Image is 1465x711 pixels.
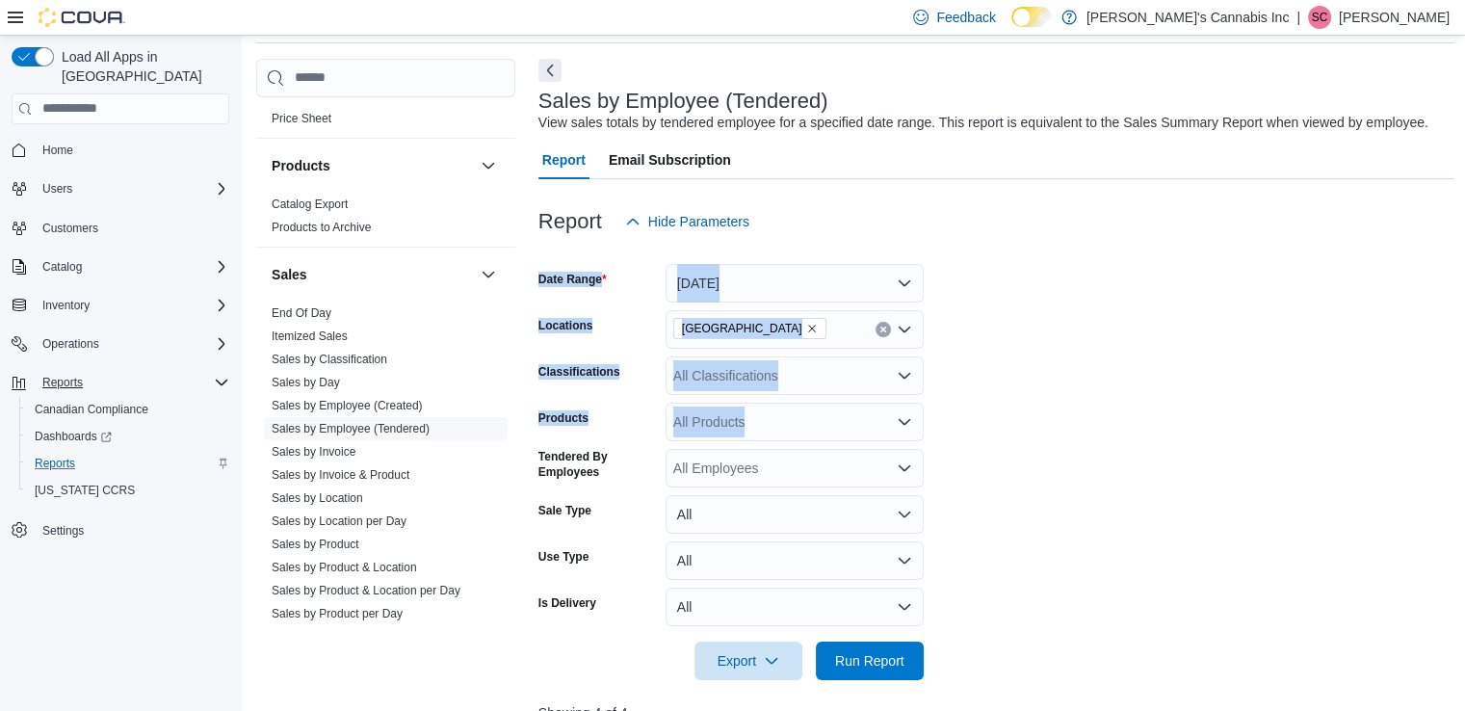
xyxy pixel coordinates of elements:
[1296,6,1300,29] p: |
[272,221,371,234] a: Products to Archive
[272,445,355,459] a: Sales by Invoice
[256,302,515,633] div: Sales
[27,398,156,421] a: Canadian Compliance
[19,396,237,423] button: Canadian Compliance
[1339,6,1450,29] p: [PERSON_NAME]
[35,177,229,200] span: Users
[542,141,586,179] span: Report
[538,210,602,233] h3: Report
[54,47,229,86] span: Load All Apps in [GEOGRAPHIC_DATA]
[1312,6,1328,29] span: SC
[272,352,387,367] span: Sales by Classification
[617,202,757,241] button: Hide Parameters
[35,332,107,355] button: Operations
[272,265,307,284] h3: Sales
[272,305,331,321] span: End Of Day
[272,398,423,413] span: Sales by Employee (Created)
[272,444,355,460] span: Sales by Invoice
[272,607,403,620] a: Sales by Product per Day
[538,90,828,113] h3: Sales by Employee (Tendered)
[272,490,363,506] span: Sales by Location
[27,452,229,475] span: Reports
[272,538,359,551] a: Sales by Product
[538,364,620,380] label: Classifications
[477,154,500,177] button: Products
[4,292,237,319] button: Inventory
[806,323,818,334] button: Remove Kingston from selection in this group
[897,322,912,337] button: Open list of options
[538,595,596,611] label: Is Delivery
[42,143,73,158] span: Home
[666,264,924,303] button: [DATE]
[272,329,348,343] a: Itemized Sales
[4,253,237,280] button: Catalog
[35,255,229,278] span: Catalog
[35,371,91,394] button: Reports
[1086,6,1289,29] p: [PERSON_NAME]'s Cannabis Inc
[538,113,1428,133] div: View sales totals by tendered employee for a specified date range. This report is equivalent to t...
[35,371,229,394] span: Reports
[272,197,348,212] span: Catalog Export
[897,368,912,383] button: Open list of options
[538,410,589,426] label: Products
[897,414,912,430] button: Open list of options
[35,402,148,417] span: Canadian Compliance
[272,583,460,598] span: Sales by Product & Location per Day
[835,651,904,671] span: Run Report
[4,214,237,242] button: Customers
[35,332,229,355] span: Operations
[538,549,589,565] label: Use Type
[272,197,348,211] a: Catalog Export
[39,8,125,27] img: Cova
[4,369,237,396] button: Reports
[27,425,119,448] a: Dashboards
[1308,6,1331,29] div: Steph Cooper
[42,259,82,275] span: Catalog
[35,456,75,471] span: Reports
[272,560,417,575] span: Sales by Product & Location
[666,541,924,580] button: All
[27,479,143,502] a: [US_STATE] CCRS
[272,421,430,436] span: Sales by Employee (Tendered)
[256,107,515,138] div: Pricing
[648,212,749,231] span: Hide Parameters
[42,523,84,539] span: Settings
[272,376,340,389] a: Sales by Day
[19,477,237,504] button: [US_STATE] CCRS
[1011,7,1052,27] input: Dark Mode
[272,584,460,597] a: Sales by Product & Location per Day
[4,330,237,357] button: Operations
[673,318,826,339] span: Kingston
[682,319,802,338] span: [GEOGRAPHIC_DATA]
[272,491,363,505] a: Sales by Location
[35,517,229,541] span: Settings
[35,429,112,444] span: Dashboards
[666,588,924,626] button: All
[272,514,406,528] a: Sales by Location per Day
[35,217,106,240] a: Customers
[272,156,473,175] button: Products
[272,353,387,366] a: Sales by Classification
[35,519,92,542] a: Settings
[666,495,924,534] button: All
[35,216,229,240] span: Customers
[609,141,731,179] span: Email Subscription
[35,483,135,498] span: [US_STATE] CCRS
[538,503,591,518] label: Sale Type
[35,139,81,162] a: Home
[477,263,500,286] button: Sales
[27,425,229,448] span: Dashboards
[816,642,924,680] button: Run Report
[42,336,99,352] span: Operations
[35,255,90,278] button: Catalog
[936,8,995,27] span: Feedback
[272,606,403,621] span: Sales by Product per Day
[1011,27,1012,28] span: Dark Mode
[272,220,371,235] span: Products to Archive
[272,537,359,552] span: Sales by Product
[4,136,237,164] button: Home
[35,138,229,162] span: Home
[272,329,348,344] span: Itemized Sales
[42,181,72,197] span: Users
[272,375,340,390] span: Sales by Day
